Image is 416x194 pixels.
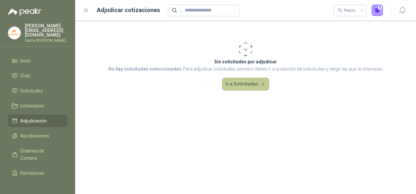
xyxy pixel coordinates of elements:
[20,170,44,177] span: Remisiones
[25,24,67,37] p: [PERSON_NAME] [EMAIL_ADDRESS][DOMAIN_NAME]
[8,55,67,67] a: Inicio
[20,57,31,64] span: Inicio
[222,78,269,91] button: Ir a Solicitudes
[372,5,383,16] button: 0
[20,87,43,94] span: Solicitudes
[8,130,67,142] a: Aprobaciones
[338,6,356,15] div: Precio
[20,72,30,79] span: Chat
[108,66,183,72] strong: No hay solicitudes seleccionadas.
[8,70,67,82] a: Chat
[20,147,61,162] span: Órdenes de Compra
[97,6,160,15] h1: Adjudicar cotizaciones
[20,102,44,109] span: Licitaciones
[20,117,47,124] span: Adjudicación
[8,167,67,179] a: Remisiones
[25,39,67,42] p: Santa [PERSON_NAME]
[108,58,383,65] p: Sin solicitudes por adjudicar
[20,132,49,139] span: Aprobaciones
[8,145,67,164] a: Órdenes de Compra
[8,100,67,112] a: Licitaciones
[8,27,21,39] img: Company Logo
[8,85,67,97] a: Solicitudes
[8,8,41,16] img: Logo peakr
[8,115,67,127] a: Adjudicación
[108,65,383,73] p: Para adjudicar solicitudes, primero debes ir a la sección de solicitudes y elegir las que te inte...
